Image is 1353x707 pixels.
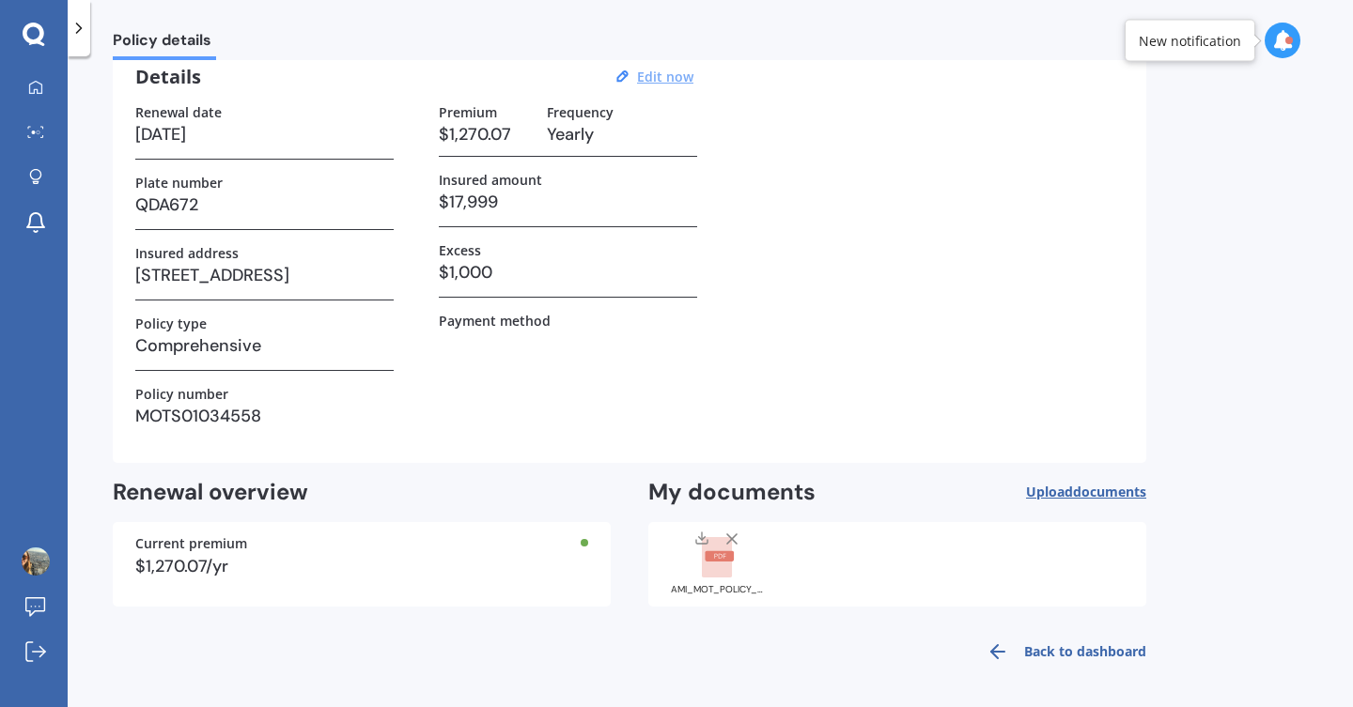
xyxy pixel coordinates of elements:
h3: $1,270.07 [439,120,532,148]
span: Policy details [113,31,216,56]
label: Renewal date [135,104,222,120]
div: AMI_MOT_POLICY_SCHEDULE_MOTA01640429_20250904151408031.pdf [671,585,765,594]
img: ACg8ocKZVfTeFxbsIfeVbabuI4oy5g4TZ9dA8Hslgo9kF9Yaqk6GD3XE=s96-c [22,547,50,576]
div: New notification [1139,31,1241,50]
label: Excess [439,242,481,258]
h3: Yearly [547,120,697,148]
h3: [DATE] [135,120,394,148]
label: Insured amount [439,172,542,188]
h3: $1,000 [439,258,697,286]
label: Insured address [135,245,239,261]
span: documents [1073,483,1146,500]
h3: Comprehensive [135,331,394,360]
label: Frequency [547,104,614,120]
h3: QDA672 [135,191,394,219]
label: Premium [439,104,497,120]
h3: $17,999 [439,188,697,216]
u: Edit now [637,68,693,85]
a: Back to dashboard [975,629,1146,674]
button: Uploaddocuments [1026,478,1146,507]
label: Policy number [135,386,228,402]
h3: [STREET_ADDRESS] [135,261,394,289]
label: Payment method [439,313,551,329]
h3: MOTS01034558 [135,402,394,430]
div: Current premium [135,537,588,550]
button: Edit now [631,69,699,85]
div: $1,270.07/yr [135,558,588,575]
h3: Details [135,65,201,89]
h2: My documents [648,478,816,507]
label: Plate number [135,175,223,191]
label: Policy type [135,315,207,331]
span: Upload [1026,484,1146,500]
h2: Renewal overview [113,478,611,507]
